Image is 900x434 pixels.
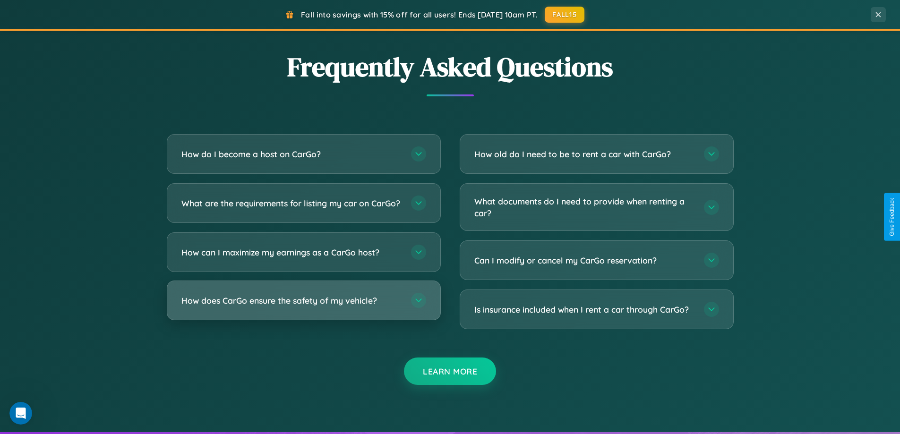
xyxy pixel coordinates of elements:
[181,148,402,160] h3: How do I become a host on CarGo?
[404,357,496,385] button: Learn More
[181,197,402,209] h3: What are the requirements for listing my car on CarGo?
[167,49,734,85] h2: Frequently Asked Questions
[301,10,538,19] span: Fall into savings with 15% off for all users! Ends [DATE] 10am PT.
[474,148,694,160] h3: How old do I need to be to rent a car with CarGo?
[181,295,402,306] h3: How does CarGo ensure the safety of my vehicle?
[545,7,584,23] button: FALL15
[474,255,694,266] h3: Can I modify or cancel my CarGo reservation?
[181,247,402,258] h3: How can I maximize my earnings as a CarGo host?
[474,196,694,219] h3: What documents do I need to provide when renting a car?
[474,304,694,315] h3: Is insurance included when I rent a car through CarGo?
[889,198,895,236] div: Give Feedback
[9,402,32,425] iframe: Intercom live chat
